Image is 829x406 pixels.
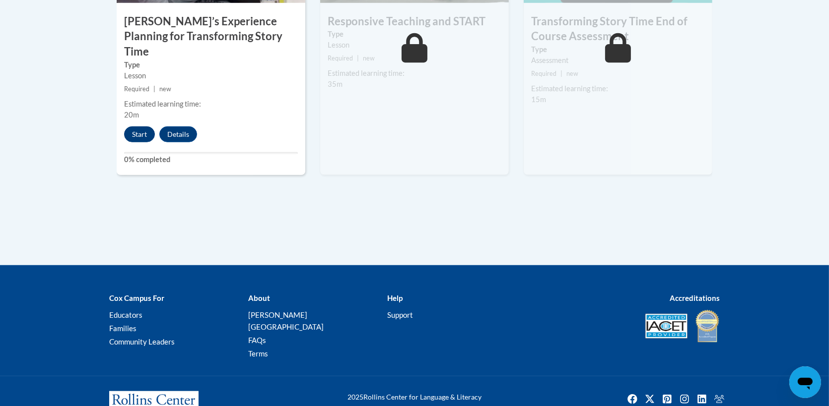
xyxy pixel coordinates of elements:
h3: [PERSON_NAME]’s Experience Planning for Transforming Story Time [117,14,305,59]
div: Assessment [531,55,705,66]
b: Help [387,293,403,302]
label: Type [531,44,705,55]
b: Accreditations [670,293,720,302]
a: Terms [248,349,268,358]
span: 35m [328,80,343,88]
label: Type [328,29,501,40]
span: | [153,85,155,93]
span: Required [531,70,556,77]
label: 0% completed [124,154,298,165]
h3: Transforming Story Time End of Course Assessment [524,14,712,45]
a: FAQs [248,336,266,345]
button: Details [159,126,197,142]
b: About [248,293,270,302]
span: new [159,85,171,93]
div: Estimated learning time: [531,83,705,94]
span: 20m [124,111,139,119]
div: Estimated learning time: [328,68,501,79]
button: Start [124,126,155,142]
span: Required [124,85,149,93]
span: 2025 [347,393,363,401]
span: new [566,70,578,77]
a: Community Leaders [109,337,175,346]
span: new [363,55,375,62]
a: Families [109,324,137,333]
span: | [560,70,562,77]
div: Estimated learning time: [124,99,298,110]
a: [PERSON_NAME][GEOGRAPHIC_DATA] [248,310,324,331]
a: Support [387,310,413,319]
label: Type [124,59,298,70]
h3: Responsive Teaching and START [320,14,509,29]
div: Lesson [328,40,501,51]
span: 15m [531,95,546,104]
img: Accredited IACET® Provider [645,314,688,339]
b: Cox Campus For [109,293,164,302]
div: Lesson [124,70,298,81]
a: Educators [109,310,142,319]
iframe: Button to launch messaging window [789,366,821,398]
span: | [357,55,359,62]
span: Required [328,55,353,62]
img: IDA® Accredited [695,309,720,344]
